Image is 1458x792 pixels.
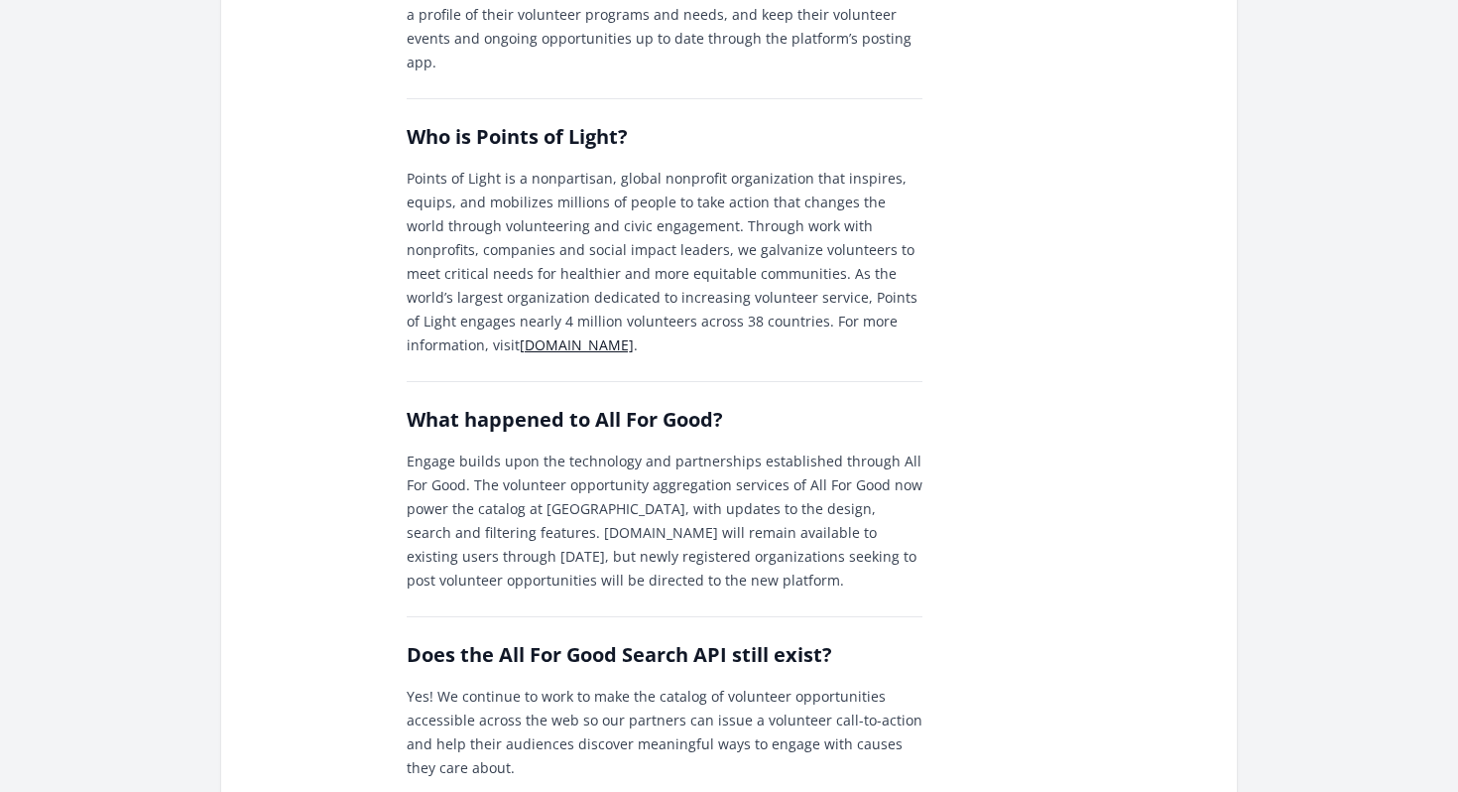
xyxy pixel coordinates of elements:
[407,641,922,669] h2: Does the All For Good Search API still exist?
[407,450,922,593] p: Engage builds upon the technology and partnerships established through All For Good. The voluntee...
[407,167,922,357] p: Points of Light is a nonpartisan, global nonprofit organization that inspires, equips, and mobili...
[407,406,922,434] h2: What happened to All For Good?
[407,123,922,151] h2: Who is Points of Light?
[520,335,634,354] a: [DOMAIN_NAME]
[407,685,922,780] p: Yes! We continue to work to make the catalog of volunteer opportunities accessible across the web...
